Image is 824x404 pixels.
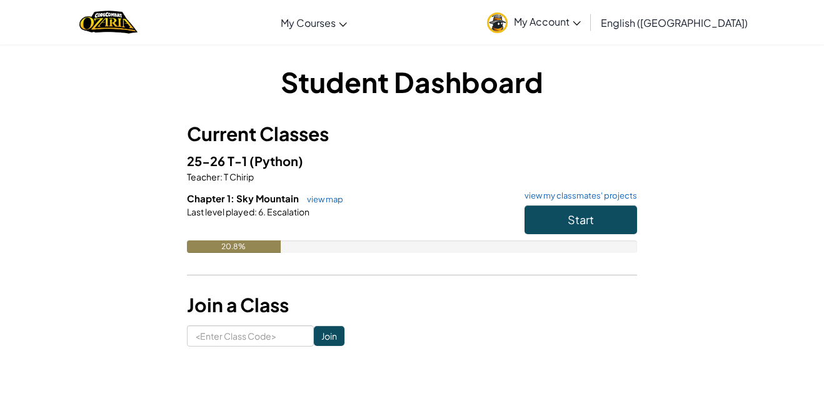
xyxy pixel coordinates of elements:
[187,325,314,347] input: <Enter Class Code>
[187,240,281,253] div: 20.8%
[187,153,249,169] span: 25-26 T-1
[481,2,587,42] a: My Account
[514,15,581,28] span: My Account
[223,171,254,182] span: T Chirip
[487,12,508,33] img: avatar
[518,192,637,200] a: view my classmates' projects
[187,120,637,148] h3: Current Classes
[249,153,303,169] span: (Python)
[187,192,301,204] span: Chapter 1: Sky Mountain
[187,206,254,217] span: Last level played
[257,206,266,217] span: 6.
[187,62,637,101] h1: Student Dashboard
[525,205,637,234] button: Start
[301,194,343,204] a: view map
[79,9,138,35] a: Ozaria by CodeCombat logo
[79,9,138,35] img: Home
[187,171,220,182] span: Teacher
[595,6,754,39] a: English ([GEOGRAPHIC_DATA])
[187,291,637,319] h3: Join a Class
[254,206,257,217] span: :
[314,326,344,346] input: Join
[568,212,594,227] span: Start
[601,16,748,29] span: English ([GEOGRAPHIC_DATA])
[266,206,309,217] span: Escalation
[220,171,223,182] span: :
[281,16,336,29] span: My Courses
[274,6,353,39] a: My Courses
